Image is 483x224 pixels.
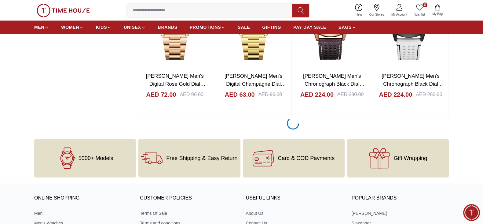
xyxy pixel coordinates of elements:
a: BAGS [338,22,356,33]
span: BRANDS [158,24,177,30]
h4: AED 72.00 [146,90,176,99]
a: [PERSON_NAME] Men's Chronograph Black Dial Watch - K25108-DLDB [303,73,364,95]
span: Card & COD Payments [278,155,335,161]
span: Hey there! Need help finding the perfect watch? I'm here if you have any questions or need a quic... [10,95,92,123]
a: About Us [246,210,343,216]
span: SALE [238,24,250,30]
em: Back [5,5,17,17]
div: AED 90.00 [180,91,203,98]
a: SALE [238,22,250,33]
span: MEN [34,24,44,30]
div: AED 280.00 [337,91,364,98]
a: 0Wishlist [411,2,429,18]
a: MEN [34,22,49,33]
em: Blush [35,94,41,100]
a: PROMOTIONS [190,22,226,33]
span: KIDS [96,24,107,30]
span: PROMOTIONS [190,24,221,30]
a: PAY DAY SALE [293,22,326,33]
span: My Account [389,12,410,17]
h3: USEFUL LINKS [246,194,343,203]
div: AED 90.00 [258,91,282,98]
a: [PERSON_NAME] Men's Digital Rose Gold Dial Watch - K25206-RBKK [146,73,205,95]
span: PAY DAY SALE [293,24,326,30]
h3: ONLINE SHOPPING [34,194,131,203]
div: Time House Support [6,82,121,88]
h3: CUSTOMER POLICIES [140,194,237,203]
div: AED 280.00 [416,91,442,98]
div: Chat Widget [463,204,480,221]
span: 0 [423,2,427,7]
a: UNISEX [124,22,145,33]
span: 5000+ Models [79,155,113,161]
span: 10:36 AM [81,120,97,124]
span: My Bag [430,12,445,16]
a: [PERSON_NAME] Men's Digital Champagne Dial Watch - K25206-GBGC [225,73,286,95]
span: Wishlist [412,12,427,17]
span: Help [353,12,364,17]
img: Profile picture of Time House Support [19,6,29,16]
a: Terms Of Sale [140,210,237,216]
a: Men [34,210,131,216]
div: Time House Support [32,8,102,14]
span: Gift Wrapping [394,155,427,161]
button: My Bag [429,3,446,17]
h3: Popular Brands [352,194,449,203]
a: WOMEN [61,22,84,33]
a: BRANDS [158,22,177,33]
a: Our Stores [366,2,388,18]
span: Our Stores [367,12,386,17]
span: WOMEN [61,24,79,30]
a: KIDS [96,22,112,33]
h4: AED 63.00 [225,90,255,99]
a: GIFTING [262,22,281,33]
span: GIFTING [262,24,281,30]
h4: AED 224.00 [379,90,412,99]
a: [PERSON_NAME] [352,210,449,216]
img: ... [37,4,90,17]
a: [PERSON_NAME] Men's Chronograph Black Dial Watch - K25108-BLWB [382,73,443,95]
span: BAGS [338,24,352,30]
span: Free Shipping & Easy Return [166,155,237,161]
a: Help [352,2,366,18]
textarea: We are here to help you [2,133,121,164]
span: UNISEX [124,24,141,30]
h4: AED 224.00 [300,90,334,99]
